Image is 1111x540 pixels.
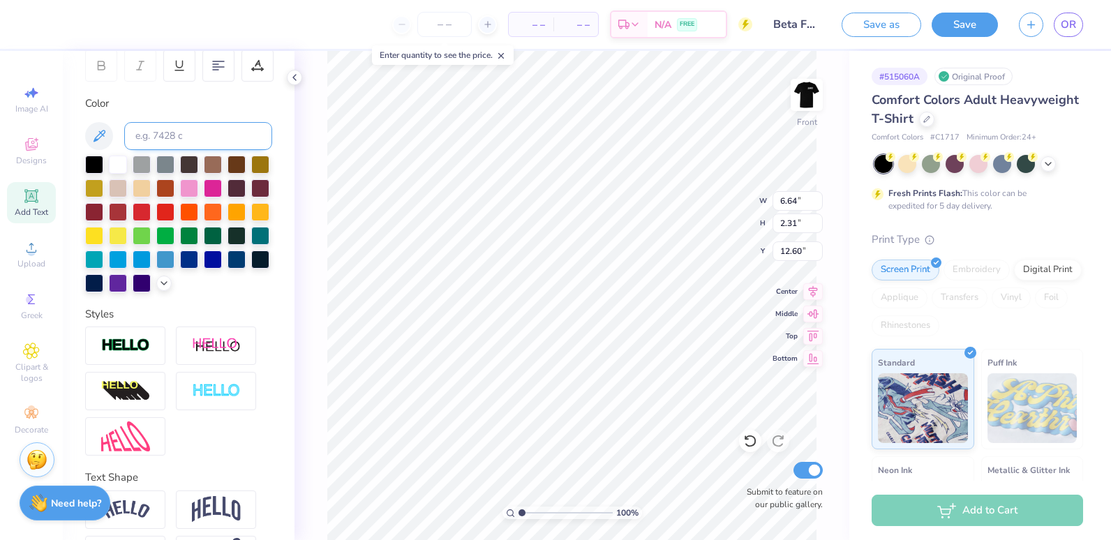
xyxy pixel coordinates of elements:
div: Embroidery [944,260,1010,280]
span: Greek [21,310,43,321]
div: Print Type [872,232,1083,248]
div: Rhinestones [872,315,939,336]
div: Color [85,96,272,112]
img: Negative Space [192,383,241,399]
div: Transfers [932,287,987,308]
span: Middle [773,309,798,319]
span: Center [773,287,798,297]
span: – – [562,17,590,32]
div: Screen Print [872,260,939,280]
img: Puff Ink [987,373,1078,443]
div: Applique [872,287,927,308]
span: OR [1061,17,1076,33]
div: Original Proof [934,68,1013,85]
img: 3d Illusion [101,380,150,403]
span: Image AI [15,103,48,114]
div: This color can be expedited for 5 day delivery. [888,187,1060,212]
img: Front [793,81,821,109]
span: FREE [680,20,694,29]
div: Styles [85,306,272,322]
a: OR [1054,13,1083,37]
input: e.g. 7428 c [124,122,272,150]
span: Decorate [15,424,48,435]
strong: Need help? [51,497,101,510]
img: Stroke [101,338,150,354]
span: – – [517,17,545,32]
strong: Fresh Prints Flash: [888,188,962,199]
div: Text Shape [85,470,272,486]
span: Puff Ink [987,355,1017,370]
span: Clipart & logos [7,361,56,384]
div: Vinyl [992,287,1031,308]
span: Top [773,331,798,341]
img: Standard [878,373,968,443]
img: Shadow [192,337,241,354]
span: Add Text [15,207,48,218]
span: Metallic & Glitter Ink [987,463,1070,477]
span: 100 % [616,507,639,519]
span: Standard [878,355,915,370]
div: Enter quantity to see the price. [372,45,514,65]
span: Designs [16,155,47,166]
span: N/A [655,17,671,32]
div: Foil [1035,287,1068,308]
span: # C1717 [930,132,960,144]
input: – – [417,12,472,37]
div: # 515060A [872,68,927,85]
img: Arc [101,500,150,519]
span: Bottom [773,354,798,363]
img: Arch [192,496,241,523]
span: Comfort Colors [872,132,923,144]
span: Upload [17,258,45,269]
button: Save [932,13,998,37]
label: Submit to feature on our public gallery. [739,486,823,511]
button: Save as [842,13,921,37]
img: Free Distort [101,421,150,451]
input: Untitled Design [763,10,831,38]
span: Neon Ink [878,463,912,477]
span: Minimum Order: 24 + [967,132,1036,144]
div: Digital Print [1014,260,1082,280]
span: Comfort Colors Adult Heavyweight T-Shirt [872,91,1079,127]
div: Front [797,116,817,128]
